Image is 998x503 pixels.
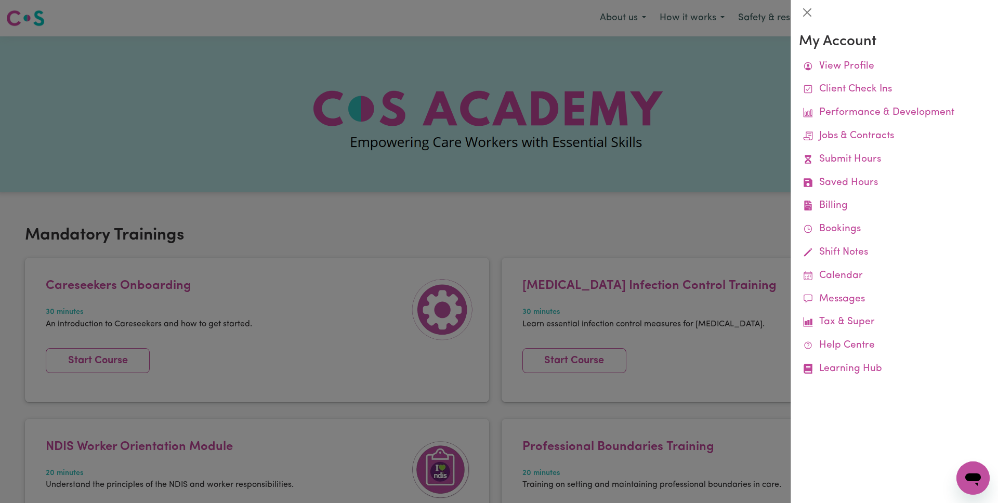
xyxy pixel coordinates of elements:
a: Submit Hours [799,148,990,171]
a: Billing [799,194,990,218]
a: Calendar [799,264,990,288]
a: Performance & Development [799,101,990,125]
a: Tax & Super [799,311,990,334]
a: Jobs & Contracts [799,125,990,148]
a: Help Centre [799,334,990,358]
a: Shift Notes [799,241,990,264]
h3: My Account [799,33,990,51]
a: Client Check Ins [799,78,990,101]
a: Learning Hub [799,358,990,381]
a: View Profile [799,55,990,78]
button: Close [799,4,816,21]
a: Messages [799,288,990,311]
a: Bookings [799,218,990,241]
a: Saved Hours [799,171,990,195]
iframe: Button to launch messaging window [956,461,990,495]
